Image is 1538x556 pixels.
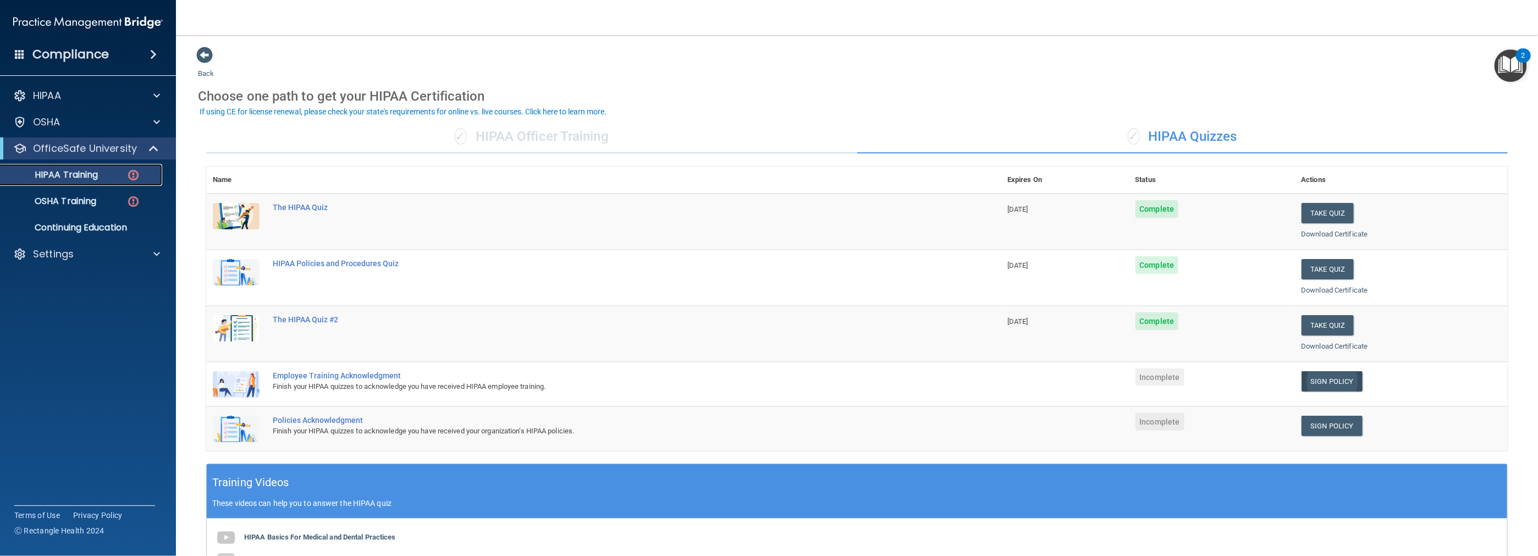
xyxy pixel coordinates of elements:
div: Finish your HIPAA quizzes to acknowledge you have received your organization’s HIPAA policies. [273,425,946,438]
span: Incomplete [1135,368,1184,386]
div: The HIPAA Quiz [273,203,946,212]
div: The HIPAA Quiz #2 [273,315,946,324]
p: Continuing Education [7,222,157,233]
p: These videos can help you to answer the HIPAA quiz [212,499,1502,508]
th: Actions [1295,167,1508,194]
p: OSHA [33,115,60,129]
p: HIPAA Training [7,169,98,180]
a: Settings [13,247,160,261]
h5: Training Videos [212,473,289,492]
p: Settings [33,247,74,261]
a: Privacy Policy [73,510,123,521]
span: Ⓒ Rectangle Health 2024 [14,525,104,536]
div: 2 [1522,56,1525,70]
img: PMB logo [13,12,163,34]
a: Download Certificate [1302,286,1368,294]
button: Open Resource Center, 2 new notifications [1495,49,1527,82]
span: Complete [1135,312,1179,330]
div: Employee Training Acknowledgment [273,371,946,380]
a: Download Certificate [1302,342,1368,350]
button: Take Quiz [1302,203,1354,223]
div: If using CE for license renewal, please check your state's requirements for online vs. live cours... [200,108,607,115]
p: HIPAA [33,89,61,102]
a: Download Certificate [1302,230,1368,238]
a: OfficeSafe University [13,142,159,155]
span: ✓ [455,128,467,145]
a: Sign Policy [1302,416,1363,436]
div: Choose one path to get your HIPAA Certification [198,80,1516,112]
button: If using CE for license renewal, please check your state's requirements for online vs. live cours... [198,106,608,117]
div: HIPAA Quizzes [857,120,1508,153]
b: HIPAA Basics For Medical and Dental Practices [244,533,396,541]
a: Terms of Use [14,510,60,521]
span: [DATE] [1007,261,1028,269]
div: Finish your HIPAA quizzes to acknowledge you have received HIPAA employee training. [273,380,946,393]
th: Name [206,167,266,194]
div: HIPAA Policies and Procedures Quiz [273,259,946,268]
span: [DATE] [1007,205,1028,213]
span: ✓ [1128,128,1140,145]
p: OfficeSafe University [33,142,137,155]
h4: Compliance [32,47,109,62]
div: HIPAA Officer Training [206,120,857,153]
div: Policies Acknowledgment [273,416,946,425]
a: HIPAA [13,89,160,102]
img: danger-circle.6113f641.png [126,168,140,182]
button: Take Quiz [1302,315,1354,335]
th: Status [1129,167,1295,194]
a: Back [198,56,214,78]
span: Complete [1135,200,1179,218]
span: [DATE] [1007,317,1028,326]
span: Incomplete [1135,413,1184,431]
th: Expires On [1001,167,1128,194]
img: gray_youtube_icon.38fcd6cc.png [215,527,237,549]
button: Take Quiz [1302,259,1354,279]
a: Sign Policy [1302,371,1363,392]
img: danger-circle.6113f641.png [126,195,140,208]
p: OSHA Training [7,196,96,207]
span: Complete [1135,256,1179,274]
a: OSHA [13,115,160,129]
